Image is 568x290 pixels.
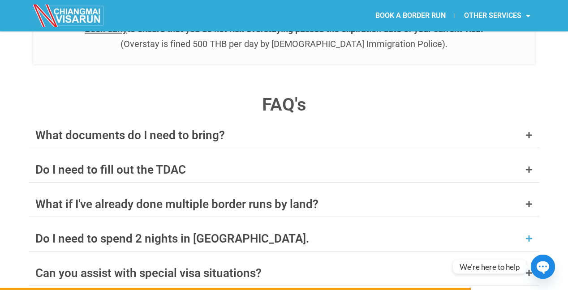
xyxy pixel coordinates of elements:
div: What if I've already done multiple border runs by land? [35,198,318,210]
div: What documents do I need to bring? [35,129,225,141]
b: to ensure that you do not risk overstaying passed the expiration date of your current visa. [85,24,483,34]
a: OTHER SERVICES [455,5,539,26]
span: (Overstay is fined 500 THB per day by [DEMOGRAPHIC_DATA] Immigration Police). [120,38,448,49]
div: Can you assist with special visa situations? [35,267,262,279]
a: BOOK A BORDER RUN [366,5,455,26]
h4: FAQ's [29,96,539,114]
u: Book early [85,24,127,34]
div: Do I need to fill out the TDAC [35,164,186,175]
div: Do I need to spend 2 nights in [GEOGRAPHIC_DATA]. [35,233,309,244]
nav: Menu [284,5,539,26]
